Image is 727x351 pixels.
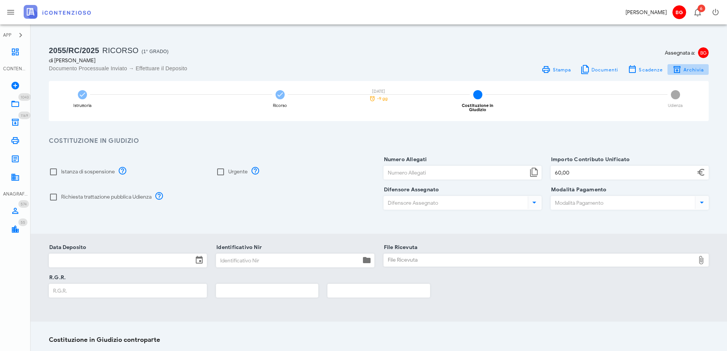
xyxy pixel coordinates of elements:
input: Modalità Pagamento [551,196,693,209]
span: Distintivo [18,93,31,101]
span: (1° Grado) [142,49,169,54]
span: Scadenze [638,67,663,73]
span: Documenti [591,67,619,73]
span: 1169 [21,113,28,118]
label: File Ricevuta [382,244,418,251]
label: Difensore Assegnato [382,186,439,194]
span: 4 [671,90,680,99]
div: CONTENZIOSO [3,65,27,72]
input: Importo Contributo Unificato [551,166,695,179]
img: logo-text-2x.png [24,5,91,19]
div: [DATE] [365,89,392,94]
span: 2055/RC/2025 [49,46,99,55]
label: R.G.R. [47,274,66,281]
label: Richiesta trattazione pubblica Udienza [61,193,152,201]
label: Identificativo Nir [214,244,262,251]
span: Archivia [683,67,704,73]
label: Modalità Pagamento [549,186,607,194]
span: Assegnata a: [665,49,695,57]
span: BG [672,5,686,19]
span: 55 [21,220,25,225]
span: 574 [21,202,27,207]
div: Ricorso [273,104,287,108]
button: Scadenze [623,64,668,75]
span: 3 [473,90,482,99]
span: 1043 [21,95,29,100]
div: Udienza [668,104,683,108]
span: Stampa [552,67,571,73]
label: Importo Contributo Unificato [549,156,630,163]
span: Distintivo [18,112,31,119]
a: Stampa [537,64,575,75]
div: ANAGRAFICA [3,191,27,197]
label: Numero Allegati [382,156,427,163]
h3: Costituzione in Giudizio [49,136,709,146]
div: Istruttoria [73,104,92,108]
button: Documenti [575,64,623,75]
input: R.G.R. [49,284,206,297]
span: Distintivo [698,5,705,12]
label: Urgente [228,168,248,176]
button: Distintivo [688,3,706,21]
div: File Ricevuta [384,254,695,266]
span: Distintivo [18,200,29,208]
input: Difensore Assegnato [384,196,526,209]
div: Documento Processuale Inviato → Effettuare il Deposito [49,65,374,72]
span: Ricorso [102,46,139,55]
button: BG [670,3,688,21]
label: Istanza di sospensione [61,168,115,176]
button: Archivia [667,64,709,75]
input: Identificativo Nir [216,254,360,267]
h3: Costituzione in Giudizio controparte [49,335,709,345]
span: BG [698,47,709,58]
input: Numero Allegati [384,166,528,179]
div: di [PERSON_NAME] [49,57,374,65]
span: Distintivo [18,218,27,226]
span: -9 gg [377,97,388,101]
div: [PERSON_NAME] [625,8,667,16]
div: Costituzione in Giudizio [453,104,502,112]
